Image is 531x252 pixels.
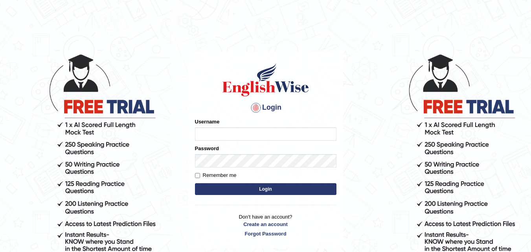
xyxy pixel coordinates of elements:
[221,62,311,97] img: Logo of English Wise sign in for intelligent practice with AI
[195,145,219,152] label: Password
[195,213,336,237] p: Don't have an account?
[195,101,336,114] h4: Login
[195,183,336,195] button: Login
[195,171,237,179] label: Remember me
[195,173,200,178] input: Remember me
[195,118,220,125] label: Username
[195,230,336,237] a: Forgot Password
[195,221,336,228] a: Create an account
